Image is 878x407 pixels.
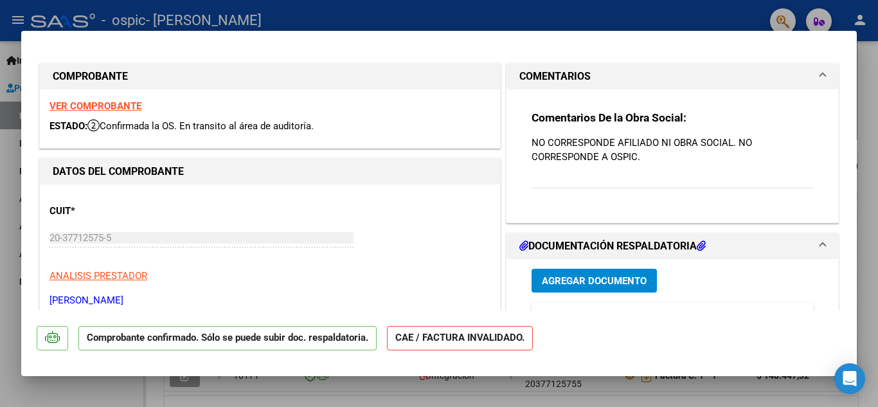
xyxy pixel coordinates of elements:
[506,233,838,259] mat-expansion-panel-header: DOCUMENTACIÓN RESPALDATORIA
[834,363,865,394] div: Open Intercom Messenger
[564,303,660,330] datatable-header-cell: Documento
[744,303,808,330] datatable-header-cell: Subido
[53,165,184,177] strong: DATOS DEL COMPROBANTE
[808,303,872,330] datatable-header-cell: Acción
[78,326,377,351] p: Comprobante confirmado. Sólo se puede subir doc. respaldatoria.
[532,136,813,164] p: NO CORRESPONDE AFILIADO NI OBRA SOCIAL. NO CORRESPONDE A OSPIC.
[49,100,141,112] a: VER COMPROBANTE
[532,269,657,293] button: Agregar Documento
[87,120,314,132] span: Confirmada la OS. En transito al área de auditoría.
[53,70,128,82] strong: COMPROBANTE
[49,120,87,132] span: ESTADO:
[506,89,838,222] div: COMENTARIOS
[49,293,490,308] p: [PERSON_NAME]
[49,270,147,282] span: ANALISIS PRESTADOR
[387,326,533,351] strong: CAE / FACTURA INVALIDADO.
[660,303,744,330] datatable-header-cell: Usuario
[519,69,591,84] h1: COMENTARIOS
[506,64,838,89] mat-expansion-panel-header: COMENTARIOS
[542,275,647,287] span: Agregar Documento
[519,239,706,254] h1: DOCUMENTACIÓN RESPALDATORIA
[532,303,564,330] datatable-header-cell: ID
[49,204,182,219] p: CUIT
[532,111,686,124] strong: Comentarios De la Obra Social:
